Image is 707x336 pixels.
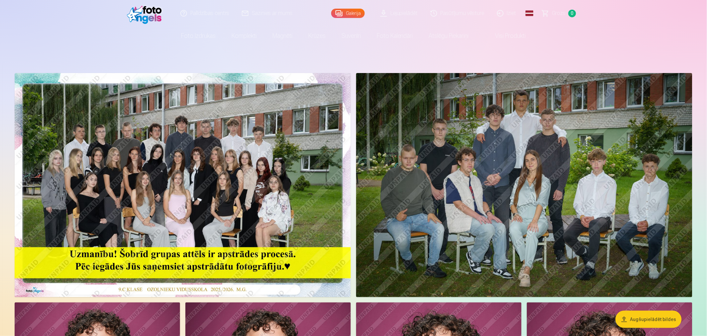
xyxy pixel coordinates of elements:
[173,27,224,45] a: Foto izdrukas
[421,27,477,45] a: Atslēgu piekariņi
[264,27,300,45] a: Magnēti
[224,27,264,45] a: Komplekti
[300,27,334,45] a: Krūzes
[334,27,369,45] a: Suvenīri
[369,27,421,45] a: Foto kalendāri
[616,311,682,328] button: Augšupielādēt bildes
[568,10,576,17] span: 0
[477,27,534,45] a: Visi produkti
[331,9,365,18] a: Galerija
[127,3,165,24] img: /fa1
[552,9,566,17] span: Grozs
